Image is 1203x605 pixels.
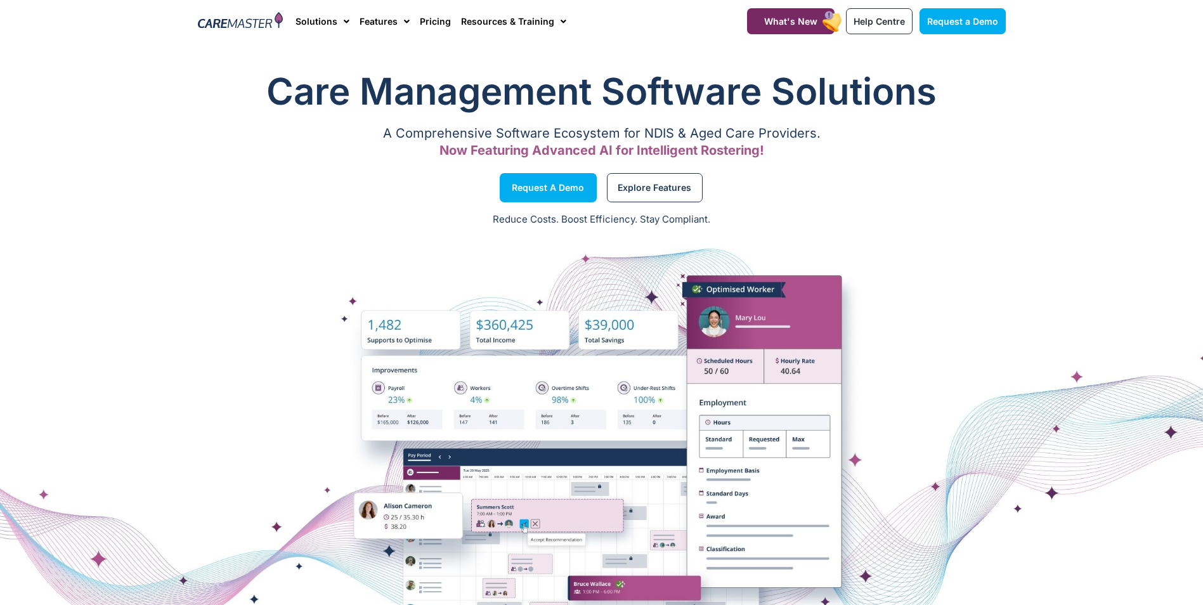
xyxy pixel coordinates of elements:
span: Request a Demo [512,185,584,191]
span: Now Featuring Advanced AI for Intelligent Rostering! [439,143,764,158]
span: Explore Features [618,185,691,191]
img: CareMaster Logo [198,12,283,31]
span: Help Centre [854,16,905,27]
p: A Comprehensive Software Ecosystem for NDIS & Aged Care Providers. [198,129,1006,138]
a: Help Centre [846,8,913,34]
p: Reduce Costs. Boost Efficiency. Stay Compliant. [8,212,1195,227]
h1: Care Management Software Solutions [198,66,1006,117]
span: Request a Demo [927,16,998,27]
span: What's New [764,16,817,27]
a: Request a Demo [920,8,1006,34]
a: Explore Features [607,173,703,202]
a: Request a Demo [500,173,597,202]
a: What's New [747,8,835,34]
